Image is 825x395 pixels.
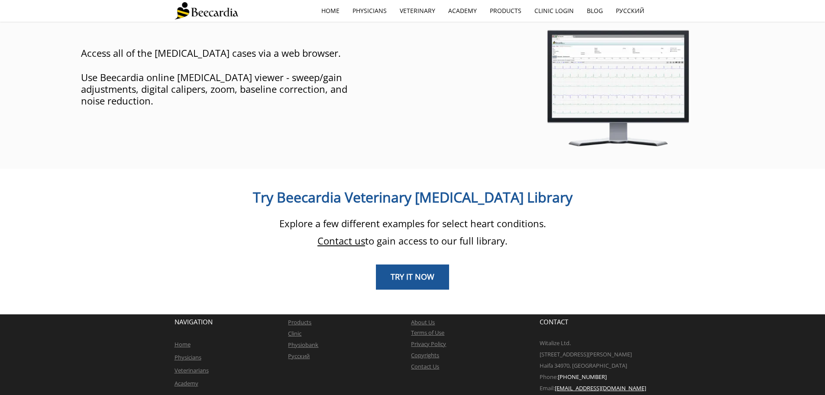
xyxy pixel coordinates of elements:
[411,362,439,370] a: Contact Us
[175,317,213,326] span: NAVIGATION
[288,330,301,337] a: Clinic
[411,351,439,359] a: Copyrights
[411,318,435,326] a: About Us
[253,188,573,206] span: Try Beecardia Veterinary [MEDICAL_DATA] Library
[540,373,558,381] span: Phone:
[393,1,442,21] a: Veterinary
[288,341,318,349] a: Physiobank
[317,234,365,247] a: Contact us
[558,373,607,381] span: [PHONE_NUMBER]
[540,339,571,347] span: Witalize Ltd.
[175,353,201,361] a: Physicians
[346,1,393,21] a: Physicians
[81,46,341,59] span: Access all of the [MEDICAL_DATA] cases via a web browser.
[81,71,347,107] span: Use Beecardia online [MEDICAL_DATA] viewer - sweep/gain adjustments, digital calipers, zoom, base...
[528,1,580,21] a: Clinic Login
[175,340,191,348] a: Home
[580,1,609,21] a: Blog
[540,317,568,326] span: CONTACT
[288,318,291,326] a: P
[376,264,449,290] a: TRY IT NOW
[175,366,209,374] a: Veterinarians
[317,234,508,247] span: to gain access to our full library.
[609,1,651,21] a: Русский
[532,24,703,151] img: View electrocardiographic recordings from PhysioBank with our online ECG viewer
[411,340,446,348] a: Privacy Policy
[175,2,238,20] img: Beecardia
[279,217,546,230] span: Explore a few different examples for select heart conditions.
[175,379,198,387] a: Academy
[540,362,627,369] span: Haifa 34970, [GEOGRAPHIC_DATA]
[442,1,483,21] a: Academy
[391,271,434,282] span: TRY IT NOW
[540,350,632,358] span: [STREET_ADDRESS][PERSON_NAME]
[288,352,310,360] a: Русский
[483,1,528,21] a: Products
[411,329,444,336] a: Terms of Use
[555,384,646,392] a: [EMAIL_ADDRESS][DOMAIN_NAME]
[540,384,555,392] span: Email:
[315,1,346,21] a: home
[291,318,311,326] a: roducts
